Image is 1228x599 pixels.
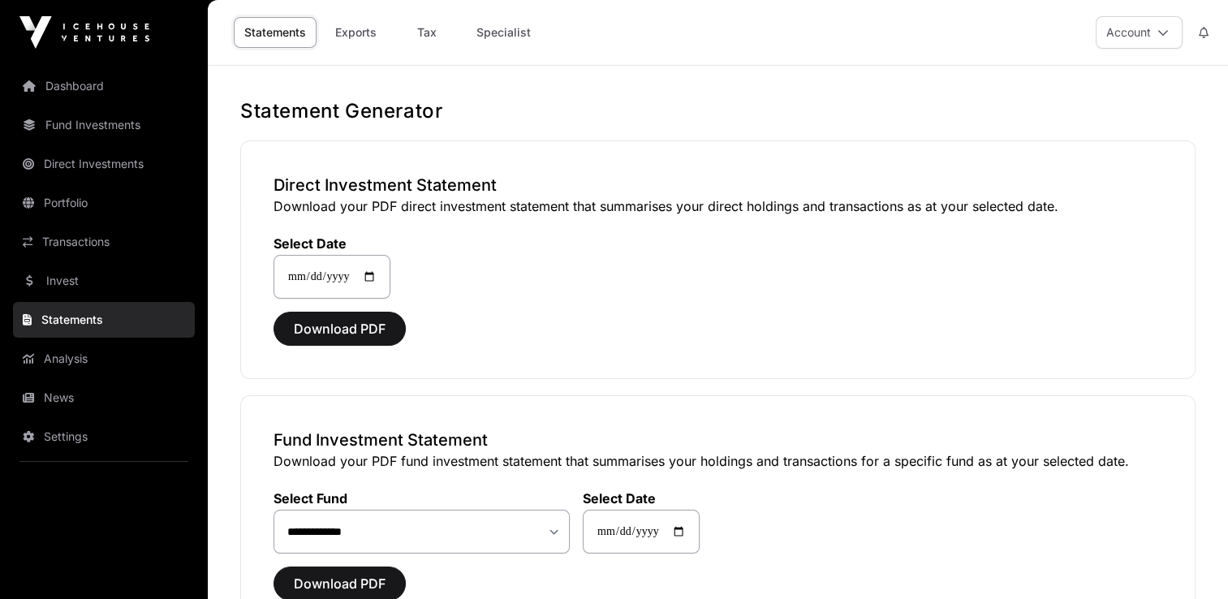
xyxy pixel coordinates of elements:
img: Icehouse Ventures Logo [19,16,149,49]
button: Account [1096,16,1183,49]
p: Download your PDF fund investment statement that summarises your holdings and transactions for a ... [274,451,1162,471]
a: Portfolio [13,185,195,221]
a: Statements [234,17,317,48]
a: Analysis [13,341,195,377]
a: Statements [13,302,195,338]
a: Invest [13,263,195,299]
label: Select Fund [274,490,570,506]
h1: Statement Generator [240,98,1196,124]
iframe: Chat Widget [1147,521,1228,599]
a: Tax [394,17,459,48]
a: Settings [13,419,195,455]
h3: Fund Investment Statement [274,429,1162,451]
a: Download PDF [274,583,406,599]
a: Dashboard [13,68,195,104]
a: Specialist [466,17,541,48]
a: News [13,380,195,416]
a: Fund Investments [13,107,195,143]
label: Select Date [274,235,390,252]
p: Download your PDF direct investment statement that summarises your direct holdings and transactio... [274,196,1162,216]
a: Download PDF [274,328,406,344]
a: Transactions [13,224,195,260]
h3: Direct Investment Statement [274,174,1162,196]
label: Select Date [583,490,700,506]
button: Download PDF [274,312,406,346]
span: Download PDF [294,574,386,593]
a: Exports [323,17,388,48]
a: Direct Investments [13,146,195,182]
span: Download PDF [294,319,386,338]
